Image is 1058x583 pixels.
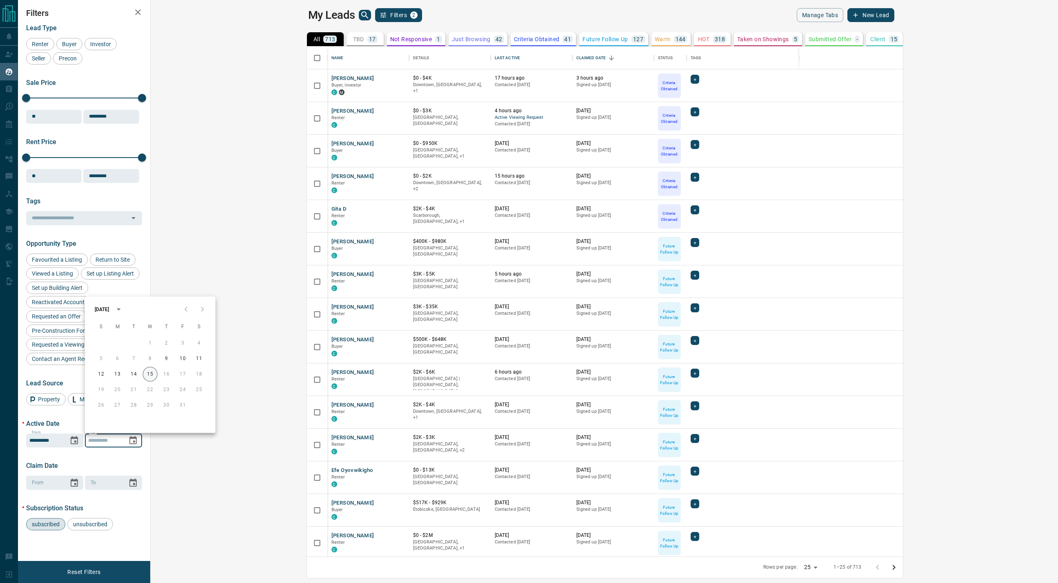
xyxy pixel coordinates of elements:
span: Lead Type [26,24,57,32]
button: Open [128,212,139,224]
p: [DATE] [576,499,650,506]
h2: Filters [26,8,142,18]
span: unsubscribed [70,521,110,527]
p: Signed up [DATE] [576,147,650,154]
div: Last Active [491,47,572,69]
div: condos.ca [331,481,337,487]
p: Signed up [DATE] [576,343,650,349]
span: Opportunity Type [26,240,76,247]
span: Renter [331,115,345,120]
p: [GEOGRAPHIC_DATA], [GEOGRAPHIC_DATA] [413,343,487,356]
span: Rent Price [26,138,56,146]
p: Criteria Obtained [659,210,680,223]
p: $0 - $13K [413,467,487,474]
span: Wednesday [143,319,158,335]
div: + [691,238,699,247]
p: Contacted [DATE] [495,212,568,219]
p: Signed up [DATE] [576,474,650,480]
p: Signed up [DATE] [576,506,650,513]
p: 713 [325,36,335,42]
p: Future Follow Up [659,406,680,418]
div: + [691,467,699,476]
div: subscribed [26,518,65,530]
p: Midtown | Central, Toronto [413,441,487,454]
div: Favourited a Listing [26,254,88,266]
div: Renter [26,38,54,50]
p: $3K - $35K [413,303,487,310]
span: Saturday [192,319,207,335]
div: + [691,303,699,312]
p: 15 [891,36,898,42]
button: [PERSON_NAME] [331,434,374,442]
div: Set up Listing Alert [81,267,140,280]
button: [PERSON_NAME] [331,107,374,115]
h1: My Leads [308,9,355,22]
p: Contacted [DATE] [495,441,568,447]
p: 318 [715,36,725,42]
div: condos.ca [331,155,337,160]
p: Signed up [DATE] [576,539,650,545]
span: Set up Building Alert [29,285,85,291]
p: Signed up [DATE] [576,212,650,219]
p: [DATE] [576,205,650,212]
p: 17 hours ago [495,75,568,82]
span: MrLoft [77,396,100,403]
p: [DATE] [576,532,650,539]
button: [PERSON_NAME] [331,303,374,311]
button: [PERSON_NAME] [331,140,374,148]
p: $3K - $5K [413,271,487,278]
span: Buyer [331,507,343,512]
span: + [693,173,696,181]
p: - [856,36,858,42]
div: Property [26,393,66,405]
button: Reset Filters [62,565,106,579]
p: Contacted [DATE] [495,310,568,317]
button: 10 [176,352,190,366]
button: Choose date, selected date is Oct 9, 2025 [66,432,82,449]
p: $0 - $2M [413,532,487,539]
p: 3 hours ago [576,75,650,82]
span: Renter [331,409,345,414]
div: condos.ca [331,547,337,552]
div: Requested an Offer [26,310,87,323]
span: Investor [87,41,114,47]
div: + [691,532,699,541]
p: Future Follow Up [659,374,680,386]
div: Requested a Viewing [26,338,90,351]
p: [DATE] [576,401,650,408]
p: Just Browsing [452,36,491,42]
p: [DATE] [576,336,650,343]
span: 2 [411,12,417,18]
p: Richmond Hill [413,212,487,225]
span: Viewed a Listing [29,270,76,277]
span: Claim Date [26,462,58,470]
div: condos.ca [331,220,337,226]
div: Pre-Construction Form Submitted [26,325,123,337]
div: condos.ca [331,285,337,291]
div: + [691,401,699,410]
p: $2K - $3K [413,434,487,441]
button: [PERSON_NAME] [331,238,374,246]
div: condos.ca [331,383,337,389]
p: [DATE] [495,238,568,245]
div: Status [654,47,687,69]
div: Return to Site [90,254,136,266]
p: [DATE] [495,140,568,147]
button: Choose date [125,432,141,449]
div: condos.ca [331,122,337,128]
span: + [693,434,696,443]
span: Requested an Offer [29,313,84,320]
p: Contacted [DATE] [495,245,568,251]
button: [PERSON_NAME] [331,532,374,540]
div: [DATE] [95,306,109,313]
p: Signed up [DATE] [576,82,650,88]
p: [DATE] [495,434,568,441]
p: [GEOGRAPHIC_DATA], [GEOGRAPHIC_DATA] [413,278,487,290]
p: Contacted [DATE] [495,539,568,545]
p: 5 [794,36,797,42]
div: + [691,205,699,214]
div: Tags [691,47,701,69]
p: Future Follow Up [659,472,680,484]
button: 15 [143,367,158,382]
div: Details [409,47,491,69]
